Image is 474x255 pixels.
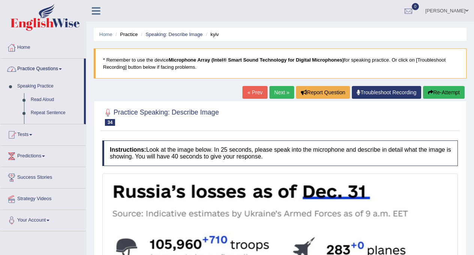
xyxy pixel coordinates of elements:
[0,124,86,143] a: Tests
[27,93,84,107] a: Read Aloud
[0,146,86,164] a: Predictions
[102,140,458,166] h4: Look at the image below. In 25 seconds, please speak into the microphone and describe in detail w...
[0,210,86,229] a: Your Account
[169,57,344,63] b: Microphone Array (Intel® Smart Sound Technology for Digital Microphones)
[0,59,84,77] a: Practice Questions
[352,86,421,99] a: Troubleshoot Recording
[27,106,84,120] a: Repeat Sentence
[110,146,146,153] b: Instructions:
[102,107,219,126] h2: Practice Speaking: Describe Image
[114,31,138,38] li: Practice
[94,48,467,78] blockquote: * Remember to use the device for speaking practice. Or click on [Troubleshoot Recording] button b...
[412,3,419,10] span: 0
[27,120,84,133] a: Describe Image
[296,86,350,99] button: Report Question
[99,32,112,37] a: Home
[423,86,465,99] button: Re-Attempt
[0,189,86,207] a: Strategy Videos
[242,86,267,99] a: « Prev
[0,167,86,186] a: Success Stories
[0,37,86,56] a: Home
[204,31,219,38] li: kyiv
[145,32,202,37] a: Speaking: Describe Image
[14,80,84,93] a: Speaking Practice
[105,119,115,126] span: 34
[269,86,294,99] a: Next »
